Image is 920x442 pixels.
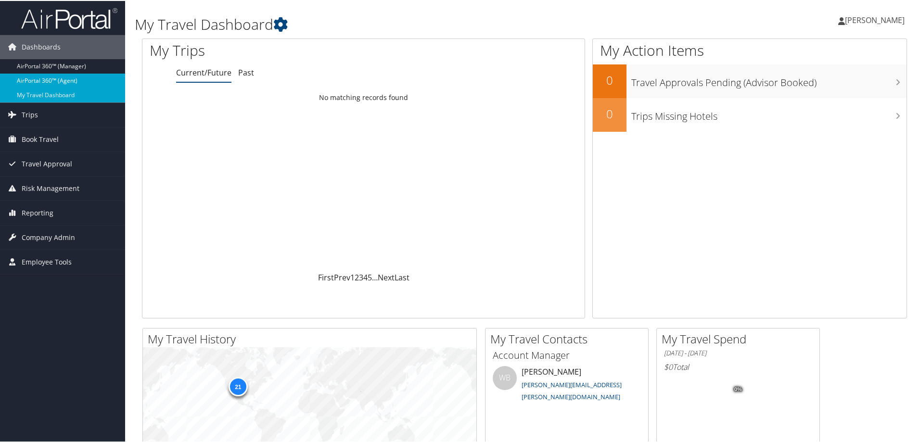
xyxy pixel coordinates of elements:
img: airportal-logo.png [21,6,117,29]
span: … [372,271,378,282]
span: Risk Management [22,176,79,200]
span: [PERSON_NAME] [845,14,905,25]
h2: My Travel Spend [662,330,819,346]
span: $0 [664,361,673,371]
h3: Trips Missing Hotels [631,104,907,122]
div: WB [493,365,517,389]
span: Travel Approval [22,151,72,175]
span: Employee Tools [22,249,72,273]
h1: My Travel Dashboard [135,13,654,34]
a: First [318,271,334,282]
a: Prev [334,271,350,282]
a: Past [238,66,254,77]
a: 5 [368,271,372,282]
a: 1 [350,271,355,282]
h1: My Action Items [593,39,907,60]
div: 21 [228,376,247,395]
span: Reporting [22,200,53,224]
li: [PERSON_NAME] [488,365,646,404]
span: Book Travel [22,126,59,151]
h2: My Travel History [148,330,476,346]
h3: Travel Approvals Pending (Advisor Booked) [631,70,907,88]
h2: 0 [593,71,626,88]
span: Trips [22,102,38,126]
a: 2 [355,271,359,282]
a: [PERSON_NAME][EMAIL_ADDRESS][PERSON_NAME][DOMAIN_NAME] [522,379,622,401]
a: 4 [363,271,368,282]
h2: 0 [593,105,626,121]
h6: Total [664,361,812,371]
span: Dashboards [22,34,61,58]
h3: Account Manager [493,348,641,361]
a: Current/Future [176,66,231,77]
h2: My Travel Contacts [490,330,648,346]
a: 0Travel Approvals Pending (Advisor Booked) [593,63,907,97]
td: No matching records found [142,88,585,105]
tspan: 0% [734,386,742,391]
a: Last [395,271,409,282]
h1: My Trips [150,39,393,60]
h6: [DATE] - [DATE] [664,348,812,357]
a: Next [378,271,395,282]
a: 0Trips Missing Hotels [593,97,907,131]
span: Company Admin [22,225,75,249]
a: 3 [359,271,363,282]
a: [PERSON_NAME] [838,5,914,34]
